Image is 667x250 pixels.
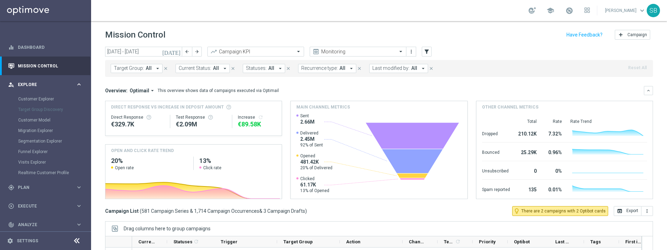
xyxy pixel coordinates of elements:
i: lightbulb_outline [514,208,520,214]
h4: OPEN AND CLICK RATE TREND [111,147,174,154]
i: refresh [258,114,263,120]
span: 92% of Sent [300,142,323,148]
a: Customer Model [18,117,73,123]
span: Open rate [115,165,134,171]
span: 13% of Opened [300,188,329,193]
a: Visits Explorer [18,159,73,165]
div: Rate Trend [570,119,647,124]
span: All [411,65,417,71]
span: Drag columns here to group campaigns [124,226,211,231]
i: add [618,32,624,38]
span: Tags [590,239,601,244]
span: Calculate column [192,238,199,245]
span: Priority [479,239,496,244]
div: Dashboard [8,38,82,57]
i: equalizer [8,44,14,51]
div: Customer Explorer [18,94,90,104]
input: Select date range [105,47,182,57]
i: arrow_drop_down [348,65,355,72]
h4: Main channel metrics [296,104,350,110]
div: Execute [8,203,76,209]
div: Row Groups [124,226,211,231]
div: 0.01% [545,183,562,195]
span: Execute [18,204,76,208]
span: & [259,208,262,214]
h2: 13% [199,157,276,165]
i: more_vert [644,208,650,214]
div: €2,090,090 [176,120,226,129]
i: arrow_drop_down [149,87,156,94]
a: [PERSON_NAME]keyboard_arrow_down [604,5,647,16]
i: filter_alt [424,48,430,55]
span: Explore [18,83,76,87]
i: arrow_drop_down [154,65,161,72]
span: First in Range [625,239,642,244]
div: 135 [518,183,537,195]
a: Funnel Explorer [18,149,73,154]
button: keyboard_arrow_down [644,86,653,95]
span: Target Group: [114,65,144,71]
span: All [339,65,345,71]
span: 20% of Delivered [300,165,332,171]
span: 61.17K [300,182,329,188]
i: close [231,66,235,71]
span: 2.66M [300,119,315,125]
h3: Overview: [105,87,128,94]
span: Clicked [300,176,329,182]
div: Customer Model [18,115,90,125]
h2: 20% [111,157,188,165]
div: 0% [545,165,562,176]
span: All [146,65,152,71]
button: close [356,65,363,72]
button: add Campaign [615,30,650,40]
span: Last modified by: [372,65,410,71]
button: track_changes Analyze keyboard_arrow_right [8,222,83,228]
div: 25.29K [518,146,537,157]
div: SB [647,4,660,17]
div: Funnel Explorer [18,146,90,157]
span: Action [346,239,360,244]
a: Segmentation Explorer [18,138,73,144]
button: Target Group: All arrow_drop_down [111,64,163,73]
i: trending_up [210,48,217,55]
i: preview [312,48,319,55]
a: Dashboard [18,38,82,57]
div: Direct Response [111,114,164,120]
i: keyboard_arrow_right [76,184,82,191]
i: keyboard_arrow_right [76,81,82,88]
multiple-options-button: Export to CSV [614,208,653,213]
h1: Mission Control [105,30,165,40]
span: Delivered [300,130,323,136]
span: Plan [18,185,76,190]
button: arrow_back [182,47,192,57]
span: Recurrence type: [301,65,338,71]
div: Increase [238,114,276,120]
span: Statuses: [246,65,267,71]
span: Target Group [283,239,313,244]
i: arrow_drop_down [420,65,426,72]
a: Realtime Customer Profile [18,170,73,176]
div: €329,701 [111,120,164,129]
span: 581 Campaign Series & 1,714 Campaign Occurrences [142,208,259,214]
div: Rate [545,119,562,124]
span: Sent [300,113,315,119]
i: arrow_back [185,49,190,54]
i: open_in_browser [617,208,623,214]
span: ) [305,208,307,214]
i: refresh [455,239,461,244]
button: close [163,65,169,72]
button: close [428,65,434,72]
div: Mission Control [8,63,83,69]
i: gps_fixed [8,184,14,191]
a: Mission Control [18,57,82,75]
i: more_vert [408,49,414,54]
button: play_circle_outline Execute keyboard_arrow_right [8,203,83,209]
button: Recurrence type: All arrow_drop_down [298,64,356,73]
div: Realtime Customer Profile [18,167,90,178]
div: Mission Control [8,57,82,75]
span: school [546,7,554,14]
a: Migration Explorer [18,128,73,133]
span: All [268,65,274,71]
button: Statuses: All arrow_drop_down [243,64,285,73]
input: Have Feedback? [566,32,603,37]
